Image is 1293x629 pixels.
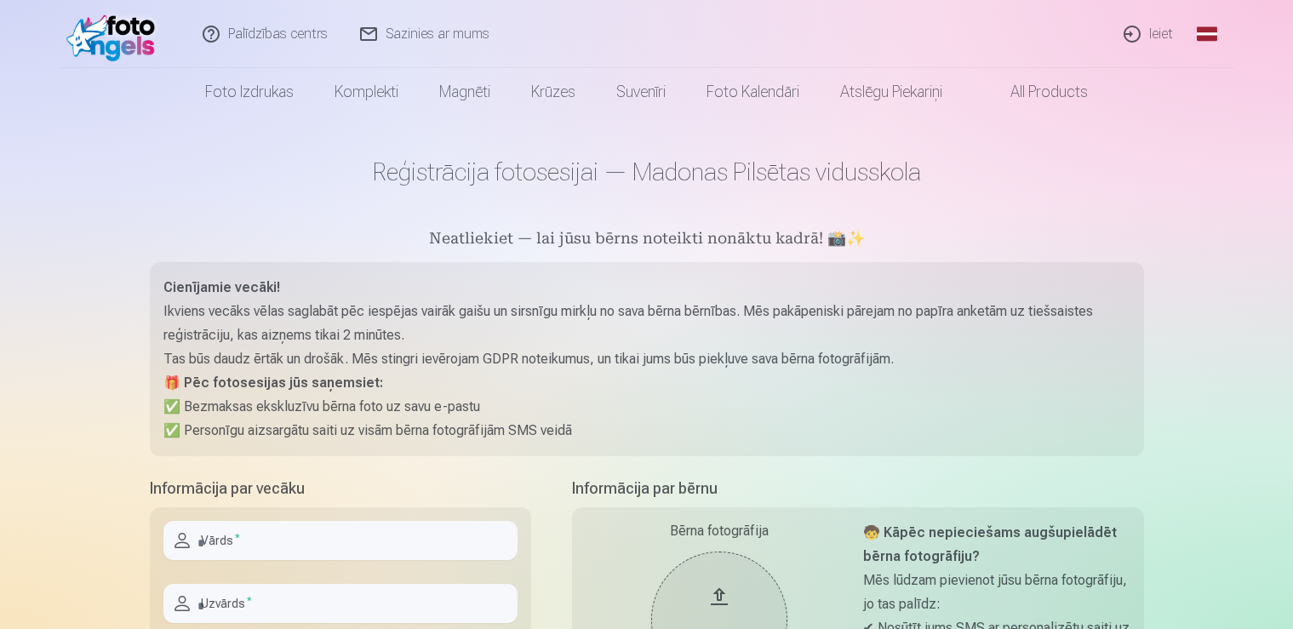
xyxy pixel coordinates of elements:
p: Mēs lūdzam pievienot jūsu bērna fotogrāfiju, jo tas palīdz: [863,569,1130,616]
h5: Neatliekiet — lai jūsu bērns noteikti nonāktu kadrā! 📸✨ [150,228,1144,252]
a: Foto izdrukas [185,68,314,116]
p: ✅ Personīgu aizsargātu saiti uz visām bērna fotogrāfijām SMS veidā [163,419,1130,443]
h5: Informācija par vecāku [150,477,531,500]
img: /fa1 [66,7,164,61]
p: Ikviens vecāks vēlas saglabāt pēc iespējas vairāk gaišu un sirsnīgu mirkļu no sava bērna bērnības... [163,300,1130,347]
p: Tas būs daudz ērtāk un drošāk. Mēs stingri ievērojam GDPR noteikumus, un tikai jums būs piekļuve ... [163,347,1130,371]
div: Bērna fotogrāfija [586,521,853,541]
h5: Informācija par bērnu [572,477,1144,500]
a: Suvenīri [596,68,686,116]
strong: 🎁 Pēc fotosesijas jūs saņemsiet: [163,375,383,391]
a: Krūzes [511,68,596,116]
a: Magnēti [419,68,511,116]
p: ✅ Bezmaksas ekskluzīvu bērna foto uz savu e-pastu [163,395,1130,419]
a: Komplekti [314,68,419,116]
strong: 🧒 Kāpēc nepieciešams augšupielādēt bērna fotogrāfiju? [863,524,1117,564]
h1: Reģistrācija fotosesijai — Madonas Pilsētas vidusskola [150,157,1144,187]
strong: Cienījamie vecāki! [163,279,280,295]
a: All products [963,68,1108,116]
a: Atslēgu piekariņi [820,68,963,116]
a: Foto kalendāri [686,68,820,116]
